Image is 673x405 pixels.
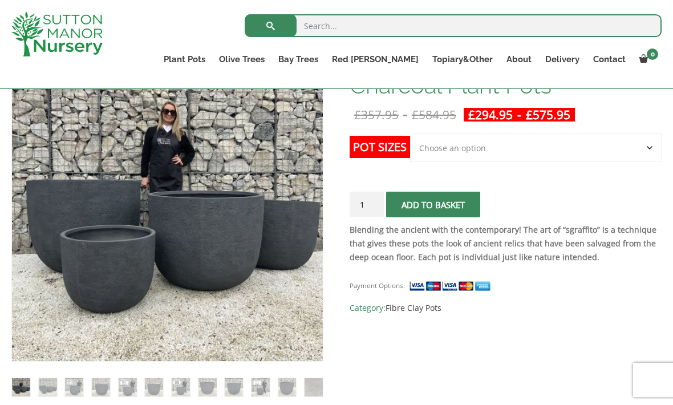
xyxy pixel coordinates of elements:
img: The Egg Pot Fibre Clay Charcoal Plant Pots [12,378,30,396]
span: 0 [647,48,658,60]
a: Topiary&Other [425,51,500,67]
a: Delivery [538,51,586,67]
img: The Egg Pot Fibre Clay Charcoal Plant Pots - Image 8 [198,378,217,396]
bdi: 294.95 [468,107,513,123]
bdi: 357.95 [354,107,399,123]
a: Contact [586,51,633,67]
img: logo [11,11,103,56]
img: payment supported [409,280,494,292]
a: Fibre Clay Pots [386,302,441,313]
span: £ [526,107,533,123]
img: The Egg Pot Fibre Clay Charcoal Plant Pots - Image 4 [92,378,110,396]
input: Search... [245,14,662,37]
strong: Blending the ancient with the contemporary! The art of “sgraffito” is a technique that gives thes... [350,224,656,262]
img: The Egg Pot Fibre Clay Charcoal Plant Pots - Image 9 [225,378,243,396]
span: £ [468,107,475,123]
span: £ [412,107,419,123]
a: Plant Pots [157,51,212,67]
a: 0 [633,51,662,67]
del: - [350,108,461,121]
span: £ [354,107,361,123]
ins: - [464,108,575,121]
button: Add to basket [386,192,480,217]
small: Payment Options: [350,281,405,290]
a: Bay Trees [271,51,325,67]
input: Product quantity [350,192,384,217]
img: The Egg Pot Fibre Clay Charcoal Plant Pots - Image 6 [145,378,163,396]
label: Pot Sizes [350,136,410,158]
a: Red [PERSON_NAME] [325,51,425,67]
img: The Egg Pot Fibre Clay Charcoal Plant Pots - Image 2 [39,378,57,396]
img: The Egg Pot Fibre Clay Charcoal Plant Pots - Image 11 [278,378,297,396]
span: Category: [350,301,662,315]
img: The Egg Pot Fibre Clay Charcoal Plant Pots - Image 7 [172,378,190,396]
img: The Egg Pot Fibre Clay Charcoal Plant Pots - Image 10 [252,378,270,396]
bdi: 575.95 [526,107,570,123]
a: About [500,51,538,67]
img: The Egg Pot Fibre Clay Charcoal Plant Pots - Image 3 [65,378,83,396]
img: The Egg Pot Fibre Clay Charcoal Plant Pots - Image 12 [305,378,323,396]
h1: The Egg Pot Fibre Clay Charcoal Plant Pots [350,50,662,98]
bdi: 584.95 [412,107,456,123]
img: The Egg Pot Fibre Clay Charcoal Plant Pots - Image 5 [119,378,137,396]
a: Olive Trees [212,51,271,67]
